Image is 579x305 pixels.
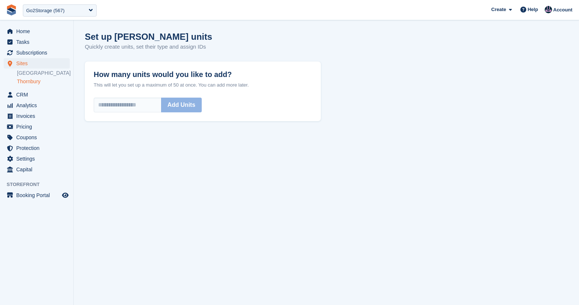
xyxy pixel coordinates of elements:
a: Preview store [61,191,70,200]
p: This will let you set up a maximum of 50 at once. You can add more later. [94,81,312,89]
span: Pricing [16,122,60,132]
a: Thornbury [17,78,70,85]
a: menu [4,164,70,175]
span: Storefront [7,181,73,188]
p: Quickly create units, set their type and assign IDs [85,43,212,51]
span: Create [491,6,506,13]
h1: Set up [PERSON_NAME] units [85,32,212,42]
span: Booking Portal [16,190,60,200]
a: menu [4,58,70,69]
span: Account [553,6,572,14]
a: menu [4,132,70,143]
label: How many units would you like to add? [94,62,312,79]
span: Invoices [16,111,60,121]
a: menu [4,143,70,153]
a: [GEOGRAPHIC_DATA] [17,70,70,77]
img: Oliver Bruce [545,6,552,13]
a: menu [4,190,70,200]
span: Help [528,6,538,13]
a: menu [4,26,70,36]
span: Home [16,26,60,36]
span: Capital [16,164,60,175]
a: menu [4,48,70,58]
span: Tasks [16,37,60,47]
span: Protection [16,143,60,153]
span: Sites [16,58,60,69]
a: menu [4,37,70,47]
span: Subscriptions [16,48,60,58]
span: CRM [16,90,60,100]
div: Go2Storage (567) [26,7,65,14]
span: Analytics [16,100,60,111]
span: Settings [16,154,60,164]
a: menu [4,90,70,100]
button: Add Units [161,98,202,112]
a: menu [4,154,70,164]
a: menu [4,100,70,111]
a: menu [4,111,70,121]
span: Coupons [16,132,60,143]
img: stora-icon-8386f47178a22dfd0bd8f6a31ec36ba5ce8667c1dd55bd0f319d3a0aa187defe.svg [6,4,17,15]
a: menu [4,122,70,132]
